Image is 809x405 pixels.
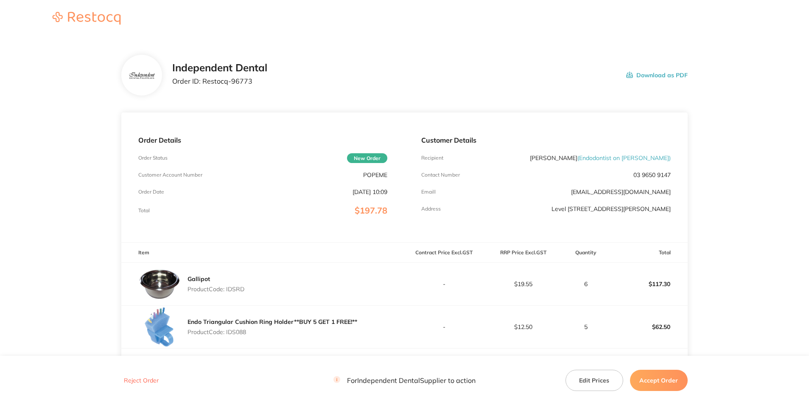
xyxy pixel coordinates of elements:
p: Emaill [421,189,436,195]
th: Quantity [563,243,608,263]
p: Level [STREET_ADDRESS][PERSON_NAME] [551,205,671,212]
p: Order Details [138,136,387,144]
a: Restocq logo [44,12,129,26]
th: Contract Price Excl. GST [404,243,484,263]
img: Restocq logo [44,12,129,25]
p: Order Status [138,155,168,161]
button: Edit Prices [565,370,623,391]
p: - [405,281,483,287]
h2: Independent Dental [172,62,267,74]
p: Order Date [138,189,164,195]
p: Customer Account Number [138,172,202,178]
td: Message: - [121,348,404,374]
p: For Independent Dental Supplier to action [333,377,476,385]
span: $197.78 [355,205,387,216]
p: Product Code: IDS088 [188,329,357,335]
p: - [405,323,483,330]
p: Recipient [421,155,443,161]
p: 6 [563,281,608,287]
p: Order ID: Restocq- 96773 [172,77,267,85]
p: Product Code: IDSRD [188,286,244,292]
th: Item [121,243,404,263]
a: [EMAIL_ADDRESS][DOMAIN_NAME] [571,188,671,196]
img: bzV5Y2k1dA [128,71,155,80]
p: $117.30 [609,274,687,294]
p: $62.50 [609,317,687,337]
p: [DATE] 10:09 [353,188,387,195]
p: 03 9650 9147 [633,172,671,178]
p: Total [138,208,150,214]
button: Download as PDF [626,62,688,88]
button: Reject Order [121,377,161,385]
p: POPEME [363,172,387,178]
span: ( Endodontist on [PERSON_NAME] ) [577,154,671,162]
p: $19.55 [484,281,563,287]
span: New Order [347,153,387,163]
p: $12.50 [484,323,563,330]
img: Nzd0cjJvaw [138,306,181,348]
button: Accept Order [630,370,688,391]
p: Address [421,206,441,212]
a: Gallipot [188,275,210,283]
p: Contact Number [421,172,460,178]
th: RRP Price Excl. GST [484,243,563,263]
img: YjhrOTJzYQ [138,263,181,305]
p: [PERSON_NAME] [530,155,671,161]
p: Customer Details [421,136,670,144]
th: Total [608,243,688,263]
a: Endo Triangular Cushion Ring Holder**BUY 5 GET 1 FREE!** [188,318,357,326]
p: 5 [563,323,608,330]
